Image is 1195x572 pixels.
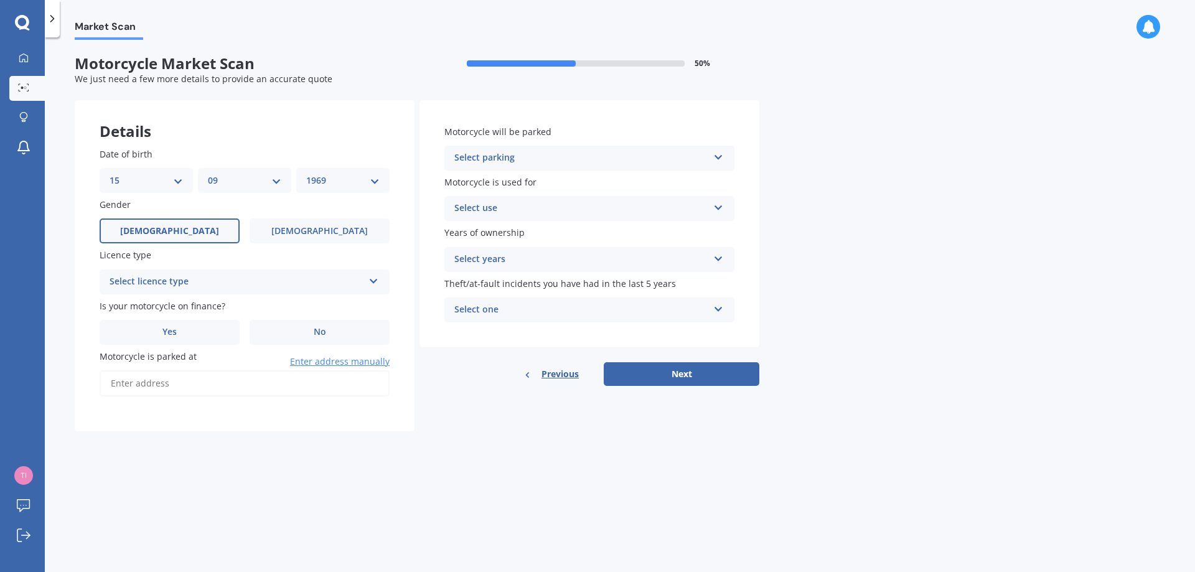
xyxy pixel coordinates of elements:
[444,126,551,138] span: Motorcycle will be parked
[14,466,33,485] img: 32b8f32eed695db1732306a84805e392
[100,370,390,396] input: Enter address
[100,199,131,210] span: Gender
[100,250,151,261] span: Licence type
[271,226,368,237] span: [DEMOGRAPHIC_DATA]
[162,327,177,337] span: Yes
[444,278,676,289] span: Theft/at-fault incidents you have had in the last 5 years
[454,302,708,317] div: Select one
[100,350,197,362] span: Motorcycle is parked at
[75,21,143,37] span: Market Scan
[695,59,710,68] span: 50 %
[75,73,332,85] span: We just need a few more details to provide an accurate quote
[454,151,708,166] div: Select parking
[100,300,225,312] span: Is your motorcycle on finance?
[454,201,708,216] div: Select use
[604,362,759,386] button: Next
[290,355,390,368] span: Enter address manually
[100,148,152,160] span: Date of birth
[314,327,326,337] span: No
[454,252,708,267] div: Select years
[120,226,219,237] span: [DEMOGRAPHIC_DATA]
[75,100,415,138] div: Details
[110,274,363,289] div: Select licence type
[444,176,537,188] span: Motorcycle is used for
[444,227,525,239] span: Years of ownership
[75,55,417,73] span: Motorcycle Market Scan
[541,365,579,383] span: Previous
